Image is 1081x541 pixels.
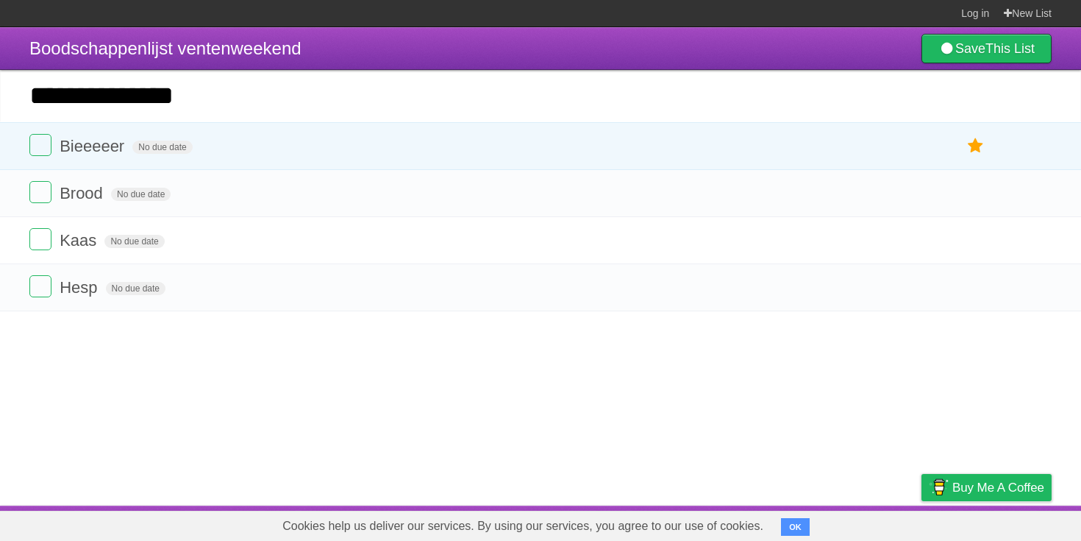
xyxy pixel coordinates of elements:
label: Done [29,228,51,250]
span: Boodschappenlijst ventenweekend [29,38,302,58]
a: SaveThis List [921,34,1052,63]
span: No due date [132,141,192,154]
a: Suggest a feature [959,509,1052,537]
label: Done [29,275,51,297]
span: Kaas [60,231,100,250]
a: About [726,509,757,537]
span: Buy me a coffee [952,475,1044,501]
label: Done [29,134,51,156]
span: No due date [106,282,165,295]
b: This List [985,41,1035,56]
span: No due date [104,235,164,248]
button: OK [781,518,810,536]
label: Star task [962,134,990,158]
label: Done [29,181,51,203]
a: Developers [774,509,834,537]
span: Cookies help us deliver our services. By using our services, you agree to our use of cookies. [268,512,778,541]
img: Buy me a coffee [929,475,949,500]
a: Buy me a coffee [921,474,1052,501]
a: Privacy [902,509,941,537]
span: Brood [60,184,107,202]
span: Hesp [60,278,101,297]
a: Terms [852,509,885,537]
span: Bieeeeer [60,137,128,155]
span: No due date [111,188,171,201]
